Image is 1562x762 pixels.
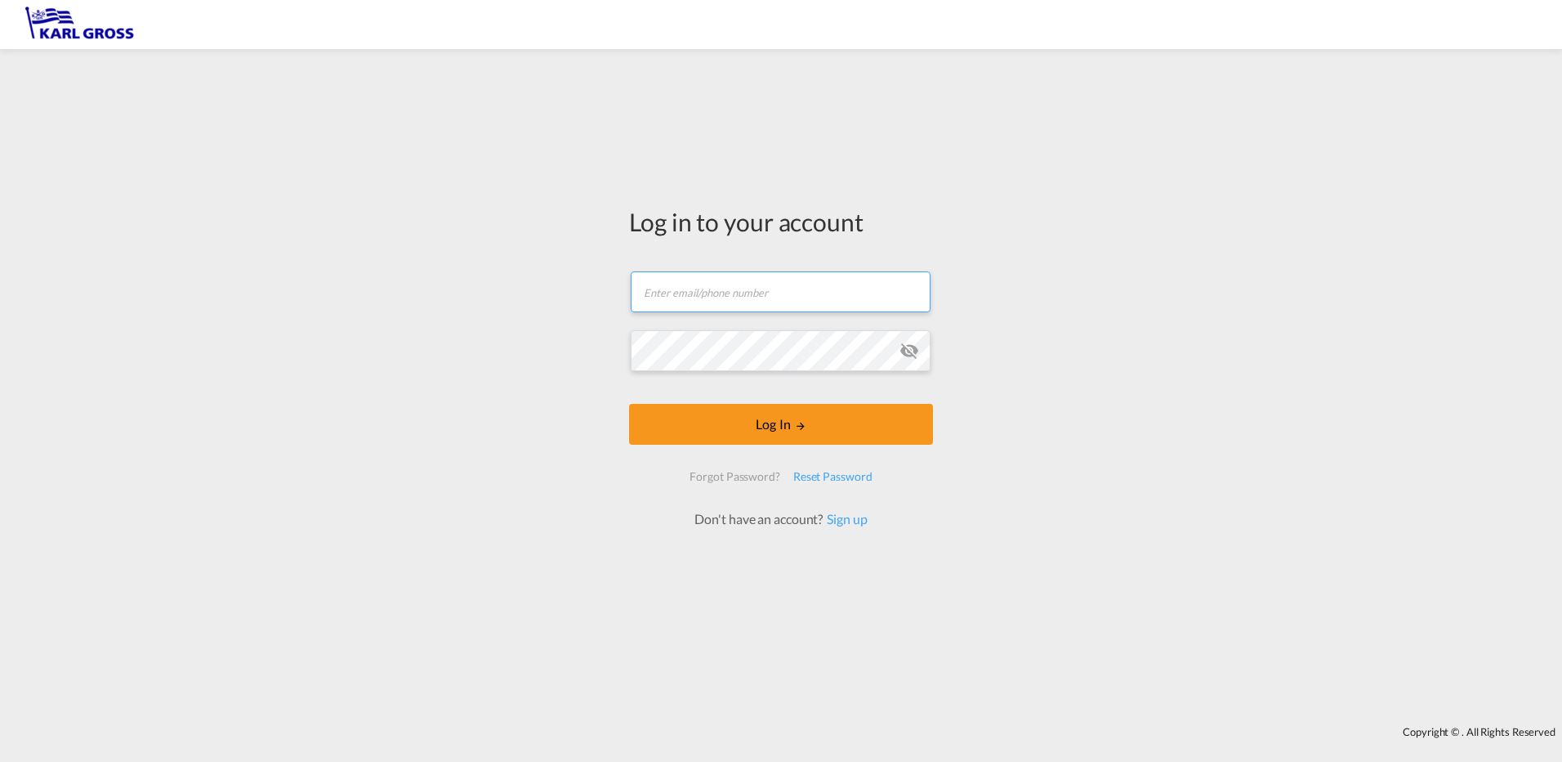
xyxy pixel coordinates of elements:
[629,404,933,445] button: LOGIN
[787,462,879,491] div: Reset Password
[629,204,933,239] div: Log in to your account
[631,271,931,312] input: Enter email/phone number
[899,341,919,361] md-icon: icon-eye-off
[676,510,885,528] div: Don't have an account?
[683,462,786,491] div: Forgot Password?
[823,511,867,527] a: Sign up
[25,7,135,43] img: 3269c73066d711f095e541db4db89301.png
